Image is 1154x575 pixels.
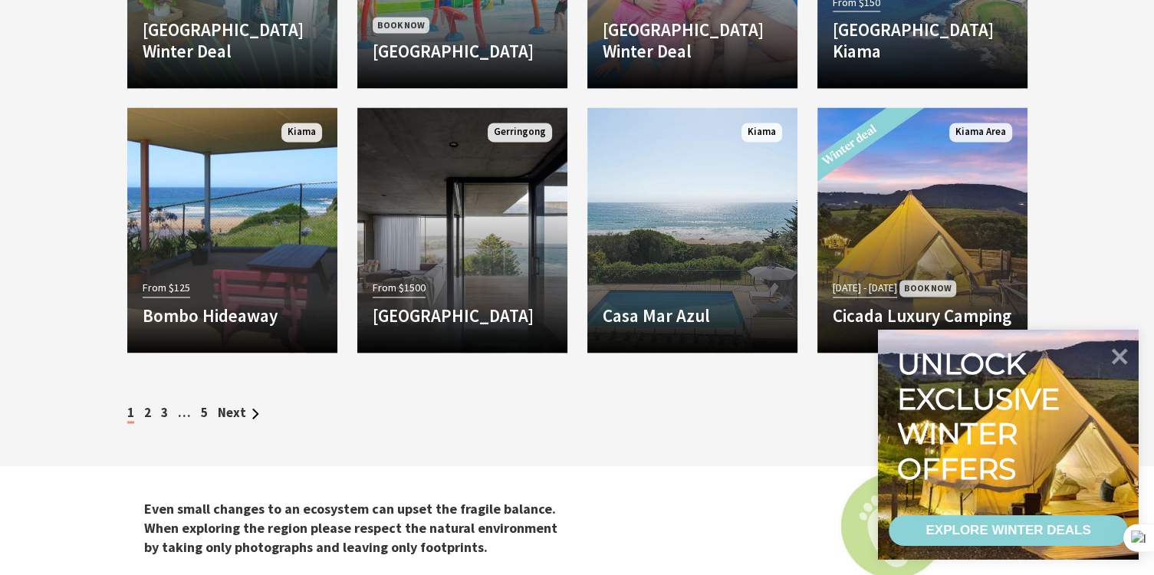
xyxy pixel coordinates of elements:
[218,404,259,421] a: Next
[741,123,782,142] span: Kiama
[143,279,190,297] span: From $125
[178,404,191,421] span: …
[488,123,552,142] span: Gerringong
[373,41,552,62] h4: [GEOGRAPHIC_DATA]
[201,404,208,421] a: 5
[926,515,1090,546] div: EXPLORE WINTER DEALS
[817,107,1027,353] a: Another Image Used [DATE] - [DATE] Book Now Cicada Luxury Camping Kiama Area
[603,305,782,327] h4: Casa Mar Azul
[899,280,956,296] span: Book Now
[373,305,552,327] h4: [GEOGRAPHIC_DATA]
[833,279,897,297] span: [DATE] - [DATE]
[281,123,322,142] span: Kiama
[144,404,151,421] a: 2
[373,279,426,297] span: From $1500
[143,305,322,327] h4: Bombo Hideaway
[127,404,134,423] span: 1
[587,107,797,353] a: Another Image Used Casa Mar Azul Kiama
[833,305,1012,327] h4: Cicada Luxury Camping
[897,347,1067,486] div: Unlock exclusive winter offers
[949,123,1012,142] span: Kiama Area
[143,19,322,61] h4: [GEOGRAPHIC_DATA] Winter Deal
[603,19,782,61] h4: [GEOGRAPHIC_DATA] Winter Deal
[833,19,1012,61] h4: [GEOGRAPHIC_DATA] Kiama
[357,107,567,353] a: Another Image Used From $1500 [GEOGRAPHIC_DATA] Gerringong
[161,404,168,421] a: 3
[144,499,557,555] strong: Even small changes to an ecosystem can upset the fragile balance. When exploring the region pleas...
[127,107,337,353] a: From $125 Bombo Hideaway Kiama
[373,17,429,33] span: Book Now
[889,515,1128,546] a: EXPLORE WINTER DEALS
